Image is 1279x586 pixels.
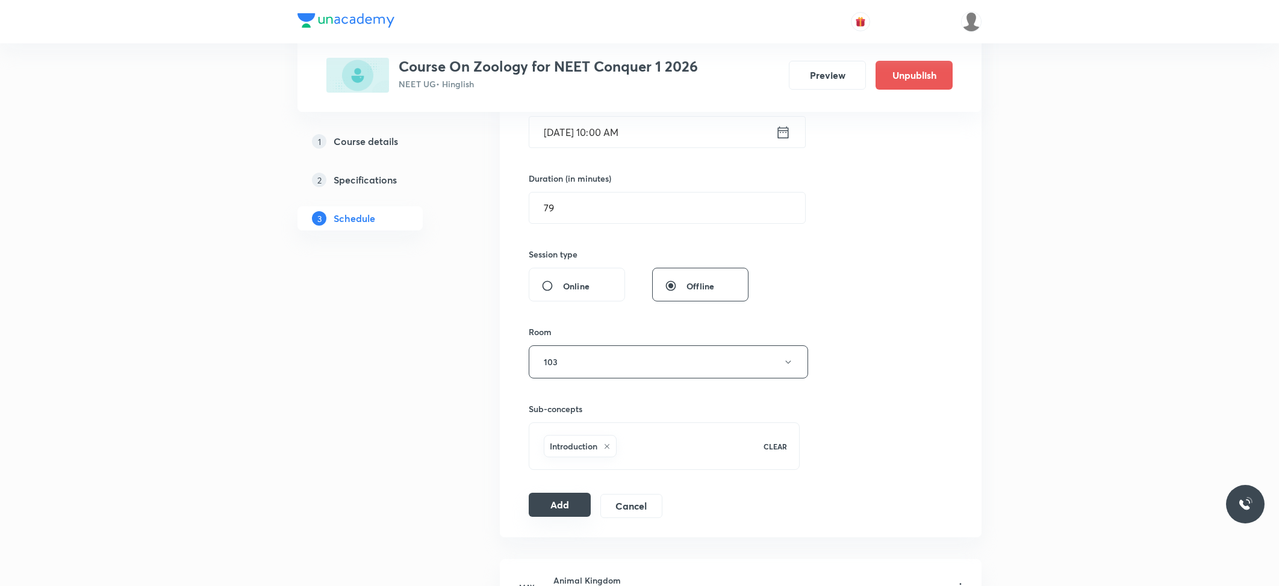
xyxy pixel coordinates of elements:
[529,325,552,338] h6: Room
[297,13,394,31] a: Company Logo
[1238,497,1253,511] img: ttu
[529,172,611,185] h6: Duration (in minutes)
[529,193,805,223] input: 79
[334,211,375,226] h5: Schedule
[334,173,397,187] h5: Specifications
[312,134,326,149] p: 1
[851,12,870,31] button: avatar
[326,58,389,93] img: 6D488FF7-4E06-49CC-88C3-37EDADC39BBE_plus.png
[550,440,597,452] h6: Introduction
[297,168,461,192] a: 2Specifications
[961,11,982,32] img: Divya tyagi
[334,134,398,149] h5: Course details
[876,61,953,90] button: Unpublish
[789,61,866,90] button: Preview
[312,173,326,187] p: 2
[399,78,698,90] p: NEET UG • Hinglish
[686,280,714,292] span: Offline
[529,248,577,261] h6: Session type
[563,280,590,292] span: Online
[764,441,787,452] p: CLEAR
[399,58,698,75] h3: Course On Zoology for NEET Conquer 1 2026
[529,493,591,517] button: Add
[529,345,808,378] button: 103
[855,16,866,27] img: avatar
[600,494,662,518] button: Cancel
[297,129,461,153] a: 1Course details
[297,13,394,28] img: Company Logo
[312,211,326,226] p: 3
[529,402,800,415] h6: Sub-concepts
